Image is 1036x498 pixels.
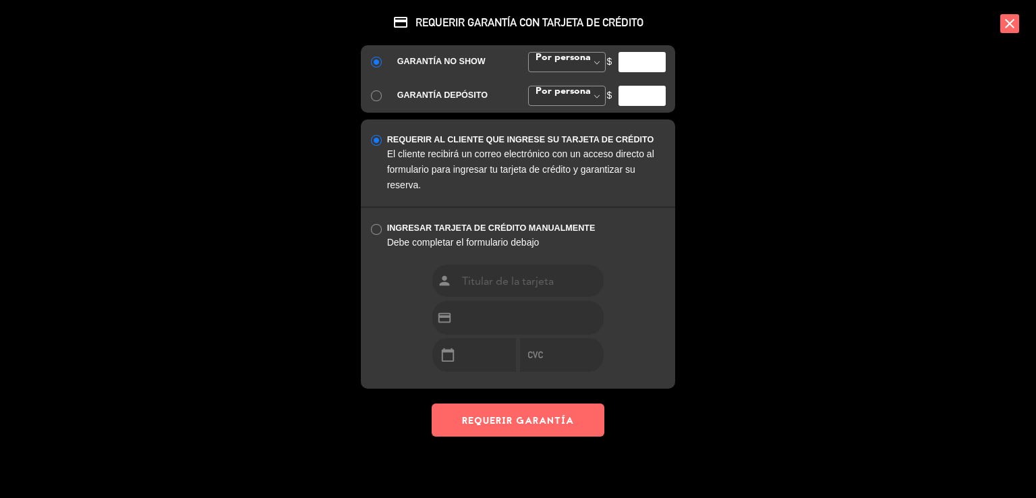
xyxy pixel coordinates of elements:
span: $ [607,88,612,103]
span: $ [607,54,612,70]
i: credit_card [393,14,409,30]
i: close [1000,14,1019,33]
div: REQUERIR AL CLIENTE QUE INGRESE SU TARJETA DE CRÉDITO [387,133,666,147]
span: REQUERIR GARANTÍA CON TARJETA DE CRÉDITO [361,14,675,30]
div: GARANTÍA NO SHOW [397,55,508,69]
span: Por persona [532,86,591,96]
span: Por persona [532,53,591,62]
div: El cliente recibirá un correo electrónico con un acceso directo al formulario para ingresar tu ta... [387,146,666,193]
button: REQUERIR GARANTÍA [432,404,604,437]
div: INGRESAR TARJETA DE CRÉDITO MANUALMENTE [387,221,666,236]
div: GARANTÍA DEPÓSITO [397,88,508,103]
div: Debe completar el formulario debajo [387,235,666,250]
